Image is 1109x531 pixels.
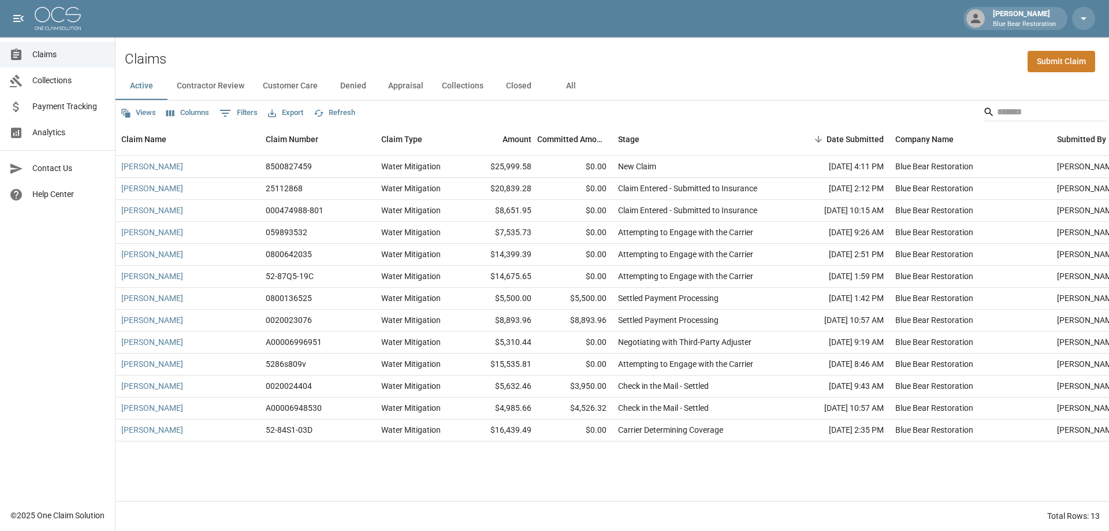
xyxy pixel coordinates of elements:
[32,75,106,87] span: Collections
[618,183,757,194] div: Claim Entered - Submitted to Insurance
[266,424,312,436] div: 52-84S1-03D
[786,398,890,419] div: [DATE] 10:57 AM
[311,104,358,122] button: Refresh
[618,292,719,304] div: Settled Payment Processing
[381,314,441,326] div: Water Mitigation
[121,314,183,326] a: [PERSON_NAME]
[121,226,183,238] a: [PERSON_NAME]
[462,156,537,178] div: $25,999.58
[266,270,314,282] div: 52-87Q5-19C
[786,332,890,354] div: [DATE] 9:19 AM
[381,336,441,348] div: Water Mitigation
[895,183,973,194] div: Blue Bear Restoration
[890,123,1051,155] div: Company Name
[895,336,973,348] div: Blue Bear Restoration
[895,292,973,304] div: Blue Bear Restoration
[895,358,973,370] div: Blue Bear Restoration
[537,123,606,155] div: Committed Amount
[462,178,537,200] div: $20,839.28
[121,402,183,414] a: [PERSON_NAME]
[32,162,106,174] span: Contact Us
[35,7,81,30] img: ocs-logo-white-transparent.png
[7,7,30,30] button: open drawer
[116,72,1109,100] div: dynamic tabs
[1047,510,1100,522] div: Total Rows: 13
[379,72,433,100] button: Appraisal
[786,310,890,332] div: [DATE] 10:57 AM
[266,161,312,172] div: 8500827459
[618,336,751,348] div: Negotiating with Third-Party Adjuster
[618,123,639,155] div: Stage
[121,123,166,155] div: Claim Name
[266,380,312,392] div: 0020024404
[266,358,306,370] div: 5286s809v
[895,424,973,436] div: Blue Bear Restoration
[618,248,753,260] div: Attempting to Engage with the Carrier
[121,205,183,216] a: [PERSON_NAME]
[32,188,106,200] span: Help Center
[462,332,537,354] div: $5,310.44
[381,248,441,260] div: Water Mitigation
[266,336,322,348] div: A00006996951
[266,123,318,155] div: Claim Number
[462,310,537,332] div: $8,893.96
[618,358,753,370] div: Attempting to Engage with the Carrier
[537,376,612,398] div: $3,950.00
[537,266,612,288] div: $0.00
[462,354,537,376] div: $15,535.81
[537,123,612,155] div: Committed Amount
[827,123,884,155] div: Date Submitted
[381,402,441,414] div: Water Mitigation
[1028,51,1095,72] a: Submit Claim
[462,123,537,155] div: Amount
[503,123,531,155] div: Amount
[121,424,183,436] a: [PERSON_NAME]
[10,510,105,521] div: © 2025 One Claim Solution
[545,72,597,100] button: All
[537,156,612,178] div: $0.00
[895,402,973,414] div: Blue Bear Restoration
[786,156,890,178] div: [DATE] 4:11 PM
[121,270,183,282] a: [PERSON_NAME]
[462,200,537,222] div: $8,651.95
[462,222,537,244] div: $7,535.73
[217,104,260,122] button: Show filters
[612,123,786,155] div: Stage
[786,419,890,441] div: [DATE] 2:35 PM
[895,270,973,282] div: Blue Bear Restoration
[266,226,307,238] div: 059893532
[618,314,719,326] div: Settled Payment Processing
[260,123,375,155] div: Claim Number
[462,398,537,419] div: $4,985.66
[381,205,441,216] div: Water Mitigation
[786,123,890,155] div: Date Submitted
[537,354,612,376] div: $0.00
[381,161,441,172] div: Water Mitigation
[32,127,106,139] span: Analytics
[32,101,106,113] span: Payment Tracking
[988,8,1060,29] div: [PERSON_NAME]
[433,72,493,100] button: Collections
[375,123,462,155] div: Claim Type
[786,354,890,376] div: [DATE] 8:46 AM
[266,248,312,260] div: 0800642035
[462,419,537,441] div: $16,439.49
[810,131,827,147] button: Sort
[618,270,753,282] div: Attempting to Engage with the Carrier
[537,310,612,332] div: $8,893.96
[121,358,183,370] a: [PERSON_NAME]
[381,380,441,392] div: Water Mitigation
[327,72,379,100] button: Denied
[381,270,441,282] div: Water Mitigation
[381,424,441,436] div: Water Mitigation
[381,226,441,238] div: Water Mitigation
[895,226,973,238] div: Blue Bear Restoration
[121,336,183,348] a: [PERSON_NAME]
[121,183,183,194] a: [PERSON_NAME]
[786,178,890,200] div: [DATE] 2:12 PM
[786,200,890,222] div: [DATE] 10:15 AM
[462,244,537,266] div: $14,399.39
[266,402,322,414] div: A00006948530
[116,123,260,155] div: Claim Name
[32,49,106,61] span: Claims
